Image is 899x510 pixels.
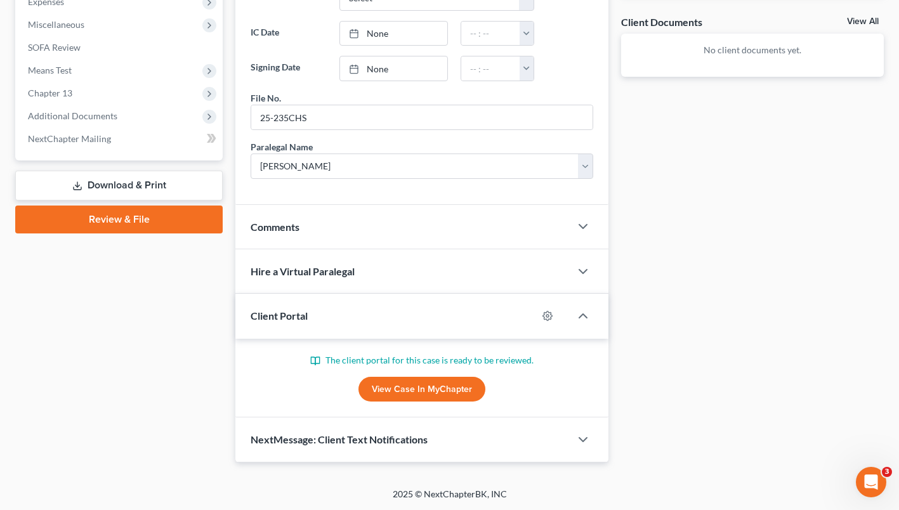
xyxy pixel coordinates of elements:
[28,133,111,144] span: NextChapter Mailing
[461,22,520,46] input: -- : --
[251,433,428,445] span: NextMessage: Client Text Notifications
[847,17,879,26] a: View All
[340,56,447,81] a: None
[251,265,355,277] span: Hire a Virtual Paralegal
[251,105,593,129] input: --
[856,467,886,497] iframe: Intercom live chat
[28,65,72,75] span: Means Test
[358,377,485,402] a: View Case in MyChapter
[28,19,84,30] span: Miscellaneous
[461,56,520,81] input: -- : --
[251,140,313,154] div: Paralegal Name
[244,21,333,46] label: IC Date
[18,128,223,150] a: NextChapter Mailing
[244,56,333,81] label: Signing Date
[621,15,702,29] div: Client Documents
[28,42,81,53] span: SOFA Review
[251,221,299,233] span: Comments
[18,36,223,59] a: SOFA Review
[28,88,72,98] span: Chapter 13
[340,22,447,46] a: None
[882,467,892,477] span: 3
[15,171,223,200] a: Download & Print
[251,91,281,105] div: File No.
[631,44,874,56] p: No client documents yet.
[28,110,117,121] span: Additional Documents
[251,354,593,367] p: The client portal for this case is ready to be reviewed.
[15,206,223,233] a: Review & File
[251,310,308,322] span: Client Portal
